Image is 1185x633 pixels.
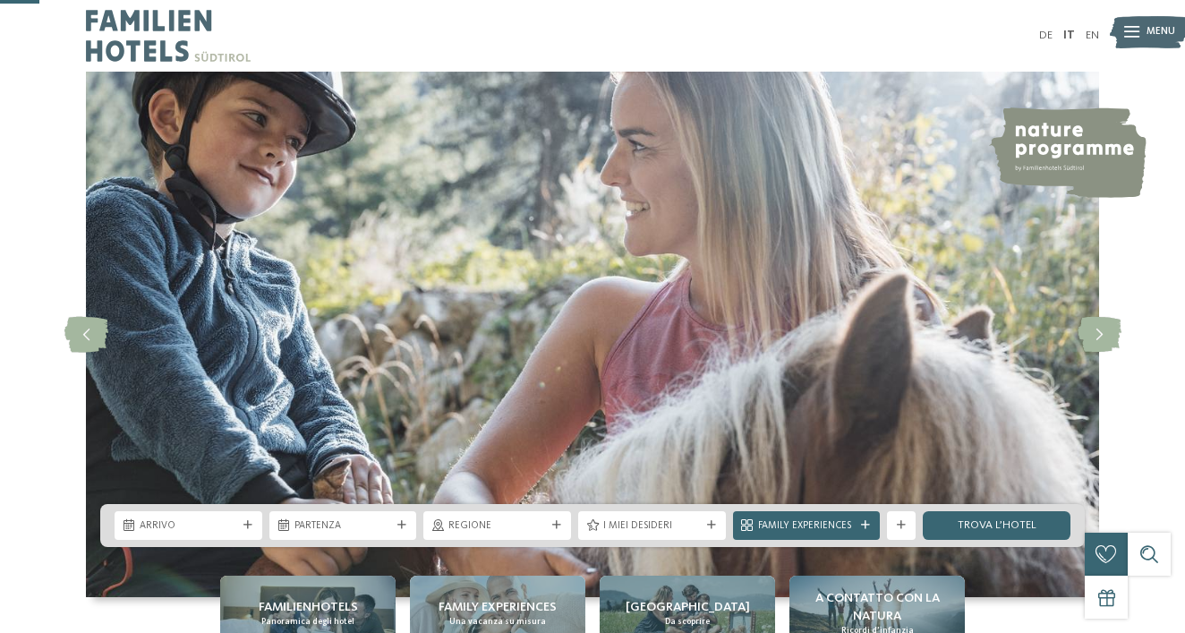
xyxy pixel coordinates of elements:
img: nature programme by Familienhotels Südtirol [989,107,1147,198]
a: DE [1039,30,1053,41]
span: Una vacanza su misura [449,616,546,628]
span: Da scoprire [665,616,710,628]
a: IT [1063,30,1075,41]
span: Menu [1147,25,1175,39]
span: Regione [448,519,546,534]
span: I miei desideri [603,519,701,534]
a: trova l’hotel [923,511,1070,540]
span: Family Experiences [758,519,856,534]
a: EN [1086,30,1099,41]
span: Panoramica degli hotel [261,616,354,628]
span: Family experiences [439,598,557,616]
span: [GEOGRAPHIC_DATA] [626,598,750,616]
img: Family hotel Alto Adige: the happy family places! [86,72,1099,597]
span: Partenza [294,519,392,534]
span: A contatto con la natura [797,589,958,625]
span: Familienhotels [259,598,358,616]
span: Arrivo [140,519,237,534]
